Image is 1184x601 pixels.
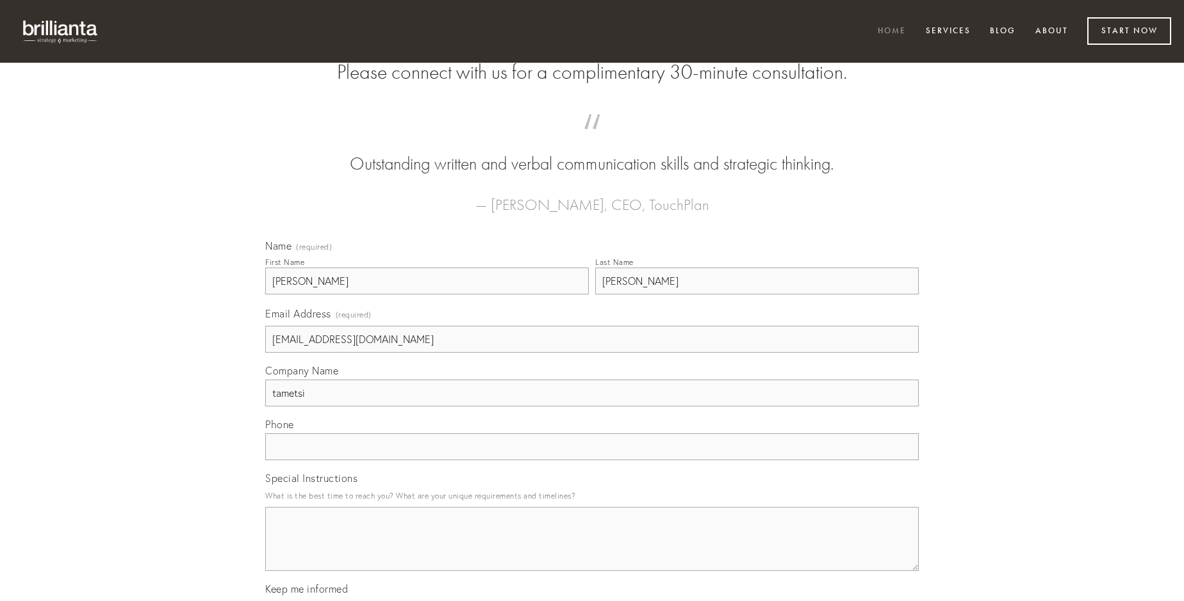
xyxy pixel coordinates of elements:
[917,21,979,42] a: Services
[265,418,294,431] span: Phone
[265,239,292,252] span: Name
[13,13,109,50] img: brillianta - research, strategy, marketing
[265,472,358,485] span: Special Instructions
[982,21,1024,42] a: Blog
[336,306,372,323] span: (required)
[265,364,338,377] span: Company Name
[286,127,898,177] blockquote: Outstanding written and verbal communication skills and strategic thinking.
[296,243,332,251] span: (required)
[286,127,898,152] span: “
[265,307,331,320] span: Email Address
[286,177,898,218] figcaption: — [PERSON_NAME], CEO, TouchPlan
[265,257,304,267] div: First Name
[265,487,919,504] p: What is the best time to reach you? What are your unique requirements and timelines?
[265,60,919,84] h2: Please connect with us for a complimentary 30-minute consultation.
[869,21,914,42] a: Home
[1087,17,1171,45] a: Start Now
[1027,21,1076,42] a: About
[595,257,634,267] div: Last Name
[265,582,348,595] span: Keep me informed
